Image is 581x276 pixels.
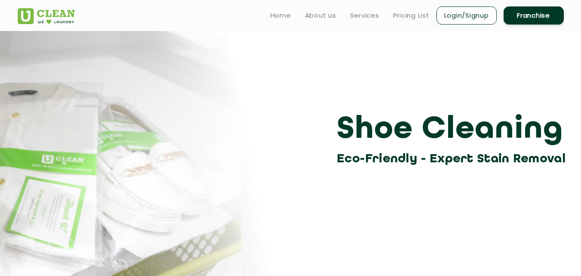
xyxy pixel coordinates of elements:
[337,111,570,149] h3: Shoe Cleaning
[18,8,75,24] img: UClean Laundry and Dry Cleaning
[337,149,570,169] h3: Eco-Friendly - Expert Stain Removal
[393,10,430,21] a: Pricing List
[437,6,497,25] a: Login/Signup
[350,10,379,21] a: Services
[271,10,291,21] a: Home
[305,10,336,21] a: About us
[504,6,564,25] a: Franchise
